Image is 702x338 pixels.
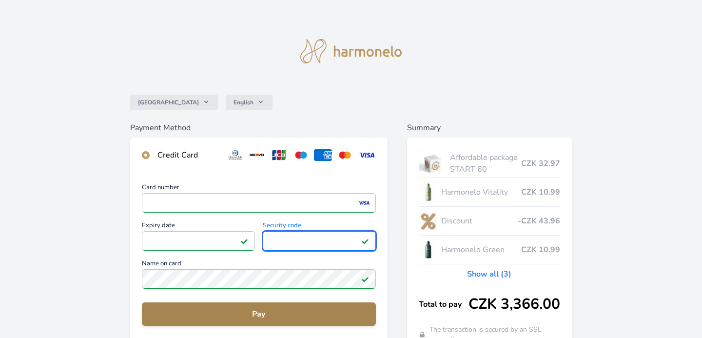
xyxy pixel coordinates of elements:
[407,122,572,134] h6: Summary
[226,95,273,110] button: English
[130,95,218,110] button: [GEOGRAPHIC_DATA]
[142,184,376,193] span: Card number
[263,222,376,231] span: Security code
[234,99,253,106] span: English
[441,215,518,227] span: Discount
[419,238,437,262] img: CLEAN_GREEN_se_stinem_x-lo.jpg
[357,199,370,207] img: visa
[314,149,332,161] img: amex.svg
[521,244,560,256] span: CZK 10.99
[138,99,199,106] span: [GEOGRAPHIC_DATA]
[361,275,369,283] img: Field valid
[267,234,371,248] iframe: Iframe for security code
[142,222,255,231] span: Expiry date
[142,269,376,289] input: Name on cardField valid
[146,196,371,210] iframe: Iframe for card number
[441,244,522,256] span: Harmonelo Green
[146,234,251,248] iframe: Iframe for expiry date
[521,186,560,198] span: CZK 10.99
[150,308,368,320] span: Pay
[518,215,560,227] span: -CZK 43.96
[468,296,560,313] span: CZK 3,366.00
[142,260,376,269] span: Name on card
[467,268,511,280] a: Show all (3)
[419,151,447,176] img: start.jpg
[361,237,369,245] img: Field valid
[441,186,522,198] span: Harmonelo Vitality
[358,149,376,161] img: visa.svg
[226,149,244,161] img: diners.svg
[240,237,248,245] img: Field valid
[157,149,219,161] div: Credit Card
[300,39,402,63] img: logo.svg
[270,149,288,161] img: jcb.svg
[419,209,437,233] img: discount-lo.png
[248,149,266,161] img: discover.svg
[292,149,310,161] img: maestro.svg
[336,149,354,161] img: mc.svg
[419,180,437,204] img: CLEAN_VITALITY_se_stinem_x-lo.jpg
[419,298,469,310] span: Total to pay
[450,152,521,175] span: Affordable package START 60
[142,302,376,326] button: Pay
[130,122,388,134] h6: Payment Method
[521,158,560,169] span: CZK 32.97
